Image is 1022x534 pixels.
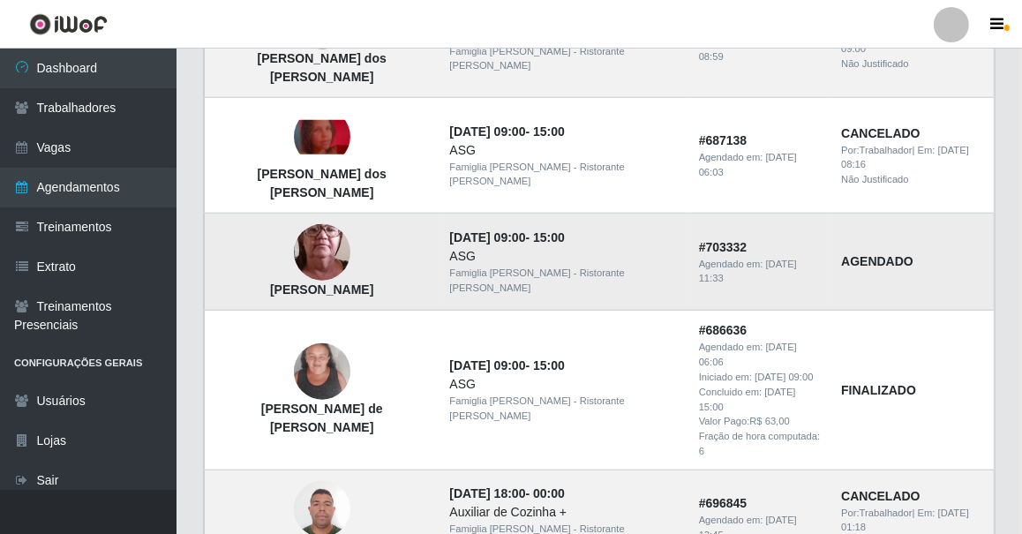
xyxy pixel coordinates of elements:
img: Maria de Fátima da Silva [294,334,350,409]
div: Valor Pago: R$ 63,00 [699,414,820,429]
time: [DATE] 09:00 [449,230,525,244]
img: Beatriz Andrade dos Santos [294,120,350,154]
div: Famiglia [PERSON_NAME] - Ristorante [PERSON_NAME] [449,160,677,190]
strong: [PERSON_NAME] dos [PERSON_NAME] [258,167,387,199]
div: ASG [449,141,677,160]
strong: CANCELADO [841,489,920,503]
div: Concluido em: [699,385,820,415]
time: 15:00 [533,124,565,139]
div: Não Justificado [841,56,983,71]
strong: [PERSON_NAME] de [PERSON_NAME] [261,402,383,434]
div: Agendado em: [699,150,820,180]
time: [DATE] 06:03 [699,152,797,177]
strong: - [449,358,564,372]
div: | Em: [841,143,983,173]
div: ASG [449,375,677,394]
div: Agendado em: [699,34,820,64]
time: [DATE] 15:00 [699,387,796,412]
strong: - [449,230,564,244]
strong: # 687138 [699,133,748,147]
img: Telma Flora de Sousa [294,190,350,315]
strong: # 696845 [699,496,748,510]
div: Agendado em: [699,340,820,370]
div: Fração de hora computada: 6 [699,429,820,459]
strong: FINALIZADO [841,383,916,397]
div: Famiglia [PERSON_NAME] - Ristorante [PERSON_NAME] [449,266,677,296]
div: Famiglia [PERSON_NAME] - Ristorante [PERSON_NAME] [449,394,677,424]
time: 00:00 [533,486,565,500]
time: [DATE] 18:00 [449,486,525,500]
div: Famiglia [PERSON_NAME] - Ristorante [PERSON_NAME] [449,44,677,74]
strong: [PERSON_NAME] dos [PERSON_NAME] [258,51,387,84]
div: Auxiliar de Cozinha + [449,503,677,522]
strong: - [449,486,564,500]
time: [DATE] 09:00 [449,124,525,139]
strong: # 703332 [699,240,748,254]
time: [DATE] 09:00 [755,372,813,382]
div: ASG [449,247,677,266]
time: [DATE] 08:59 [699,36,797,62]
span: Por: Trabalhador [841,508,912,518]
strong: CANCELADO [841,126,920,140]
time: [DATE] 09:00 [449,358,525,372]
div: Agendado em: [699,257,820,287]
time: 15:00 [533,358,565,372]
time: 15:00 [533,230,565,244]
img: CoreUI Logo [29,13,108,35]
div: Iniciado em: [699,370,820,385]
span: Por: Trabalhador [841,145,912,155]
div: Não Justificado [841,172,983,187]
strong: [PERSON_NAME] [270,282,373,297]
strong: AGENDADO [841,254,913,268]
strong: # 686636 [699,323,748,337]
strong: - [449,124,564,139]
